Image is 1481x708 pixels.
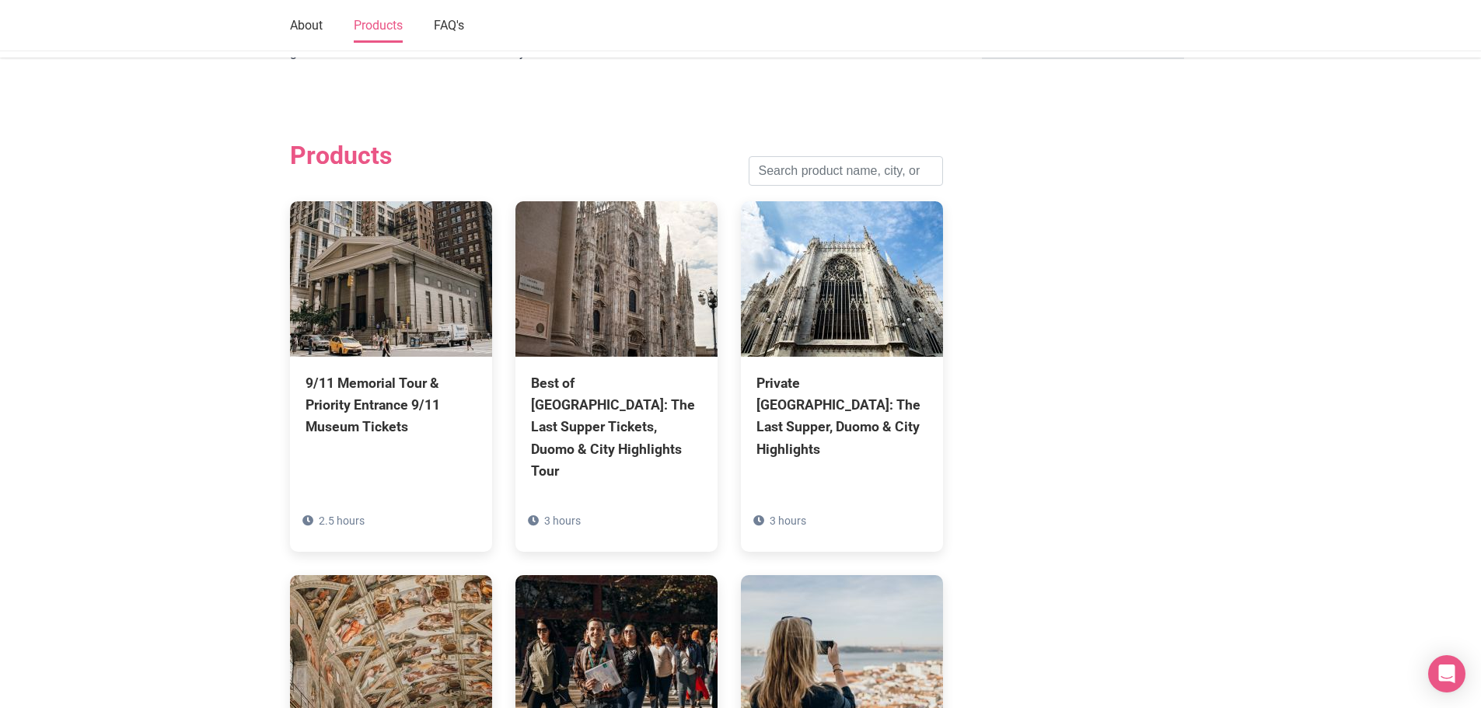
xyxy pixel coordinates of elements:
[290,141,392,170] h2: Products
[531,372,702,482] div: Best of [GEOGRAPHIC_DATA]: The Last Supper Tickets, Duomo & City Highlights Tour
[749,156,943,186] input: Search product name, city, or interal id
[1428,655,1465,692] div: Open Intercom Messenger
[544,514,581,527] span: 3 hours
[306,372,477,438] div: 9/11 Memorial Tour & Priority Entrance 9/11 Museum Tickets
[290,201,492,357] img: 9/11 Memorial Tour & Priority Entrance 9/11 Museum Tickets
[741,201,943,357] img: Private Milan: The Last Supper, Duomo & City Highlights
[290,10,323,43] a: About
[741,201,943,530] a: Private [GEOGRAPHIC_DATA]: The Last Supper, Duomo & City Highlights 3 hours
[290,201,492,507] a: 9/11 Memorial Tour & Priority Entrance 9/11 Museum Tickets 2.5 hours
[770,514,806,527] span: 3 hours
[354,10,403,43] a: Products
[515,201,718,552] a: Best of [GEOGRAPHIC_DATA]: The Last Supper Tickets, Duomo & City Highlights Tour 3 hours
[319,514,365,527] span: 2.5 hours
[434,10,464,43] a: FAQ's
[756,372,927,460] div: Private [GEOGRAPHIC_DATA]: The Last Supper, Duomo & City Highlights
[515,201,718,357] img: Best of Milan: The Last Supper Tickets, Duomo & City Highlights Tour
